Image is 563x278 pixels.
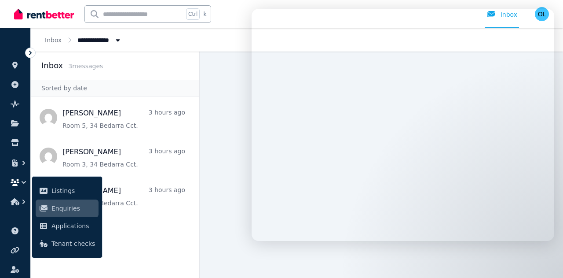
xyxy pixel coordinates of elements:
span: k [203,11,206,18]
div: Sorted by date [31,80,199,96]
span: Listings [51,185,95,196]
a: [PERSON_NAME]3 hours agoRoom 3, 34 Bedarra Cct. [62,147,185,169]
a: Inbox [45,37,62,44]
a: [PERSON_NAME]3 hours agoRoom 2, 34 Bedarra Cct. [62,185,185,208]
nav: Message list [31,96,199,278]
a: Enquiries [36,200,99,217]
span: 3 message s [68,63,103,70]
span: Tenant checks [51,238,95,249]
span: Enquiries [51,203,95,214]
img: One Household Trust - Loretta [535,7,549,21]
iframe: Intercom live chat [252,9,554,241]
span: Applications [51,221,95,231]
a: [PERSON_NAME]3 hours agoRoom 5, 34 Bedarra Cct. [62,108,185,130]
span: Ctrl [186,8,200,20]
nav: Breadcrumb [31,28,136,52]
a: Applications [36,217,99,235]
h2: Inbox [41,59,63,72]
img: RentBetter [14,7,74,21]
iframe: Intercom live chat [533,248,554,269]
a: Tenant checks [36,235,99,252]
a: Listings [36,182,99,200]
